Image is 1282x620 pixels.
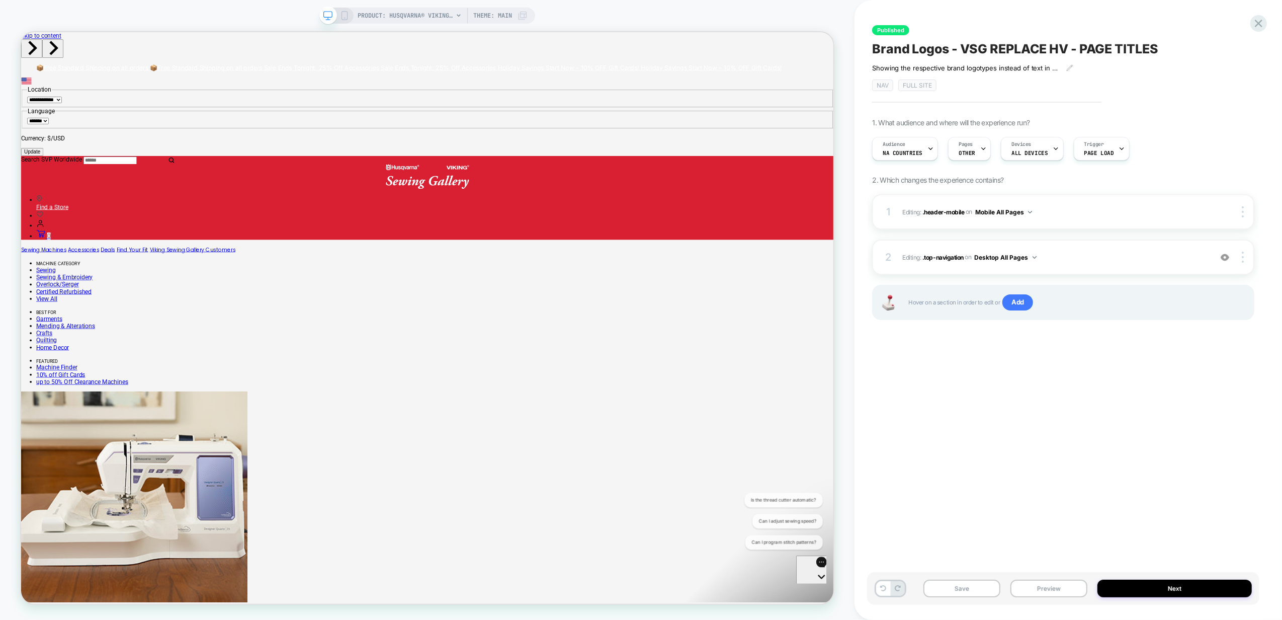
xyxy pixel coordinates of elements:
[965,252,972,263] span: on
[883,149,922,157] span: NA countries
[1011,141,1031,148] span: Devices
[20,305,1084,313] div: Machine Category
[20,217,1084,238] a: Find a Store
[872,25,909,35] span: Published
[826,42,1014,52] span: Holiday Savings Start Now – 10% OFF Gift Cards!
[20,253,31,263] a: account
[959,149,975,157] span: OTHER
[1010,580,1087,597] button: Preview
[975,206,1032,218] button: Mobile All Pages
[324,42,477,52] span: Sale Ends Tonight: 25% Off Accessories
[20,435,1084,442] div: Featured
[1242,206,1244,217] img: close
[959,141,973,148] span: Pages
[883,203,893,221] div: 1
[194,167,207,175] button: Search
[127,285,169,295] a: Find Your Fit
[480,42,633,52] span: Sale Ends Tonight: 25% Off Accessories
[172,42,321,52] span: 📦Free Standard Shipping on all orders
[20,322,96,332] a: Sewing & Embroidery
[20,240,30,250] a: Wishlist
[324,42,636,52] a: 2 of 3
[883,141,905,148] span: Audience
[902,251,1207,264] span: Editing :
[1084,141,1104,148] span: Trigger
[1084,149,1114,157] span: Page Load
[898,80,936,91] span: Full site
[20,406,48,416] a: Quilting
[20,397,42,406] a: Crafts
[20,351,48,360] a: View All
[172,285,286,295] a: Viking Sewing Gallery Customers
[923,580,1000,597] button: Save
[975,251,1037,264] button: Desktop All Pages
[872,176,1003,184] span: 2. Which changes the experience contains?
[1221,253,1229,262] img: crossed eye
[62,285,104,295] a: Accessories
[20,228,63,238] span: Find a Store
[473,8,512,24] span: Theme: MAIN
[966,206,972,217] span: on
[20,416,64,425] a: Home Decor
[20,42,169,52] span: 📦Free Standard Shipping on all orders
[28,10,56,34] button: Next slide
[20,370,1084,377] div: Best for
[1028,211,1032,213] img: down arrow
[20,377,55,387] a: Garments
[878,295,898,311] img: Joystick
[1011,149,1048,157] span: ALL DEVICES
[1097,580,1252,597] button: Next
[20,42,324,52] a: 1 of 3
[872,64,1059,72] span: Showing the respective brand logotypes instead of text in tabs
[358,8,453,24] span: PRODUCT: HUSQVARNA® VIKING® ONYX™ 30 Sewing Machine
[20,442,75,452] a: Machine Finder
[20,387,99,397] a: Mending & Alterations
[1002,294,1033,311] span: Add
[20,313,46,322] a: Sewing
[20,267,39,277] a: Cart
[908,294,1243,311] span: Hover on a section in order to edit or
[922,208,964,215] span: .header-mobile
[883,248,893,266] div: 2
[872,118,1030,127] span: 1. What audience and where will the experience run?
[1242,252,1244,263] img: close
[922,253,964,261] span: .top-navigation
[636,42,824,52] span: Holiday Savings Start Now – 10% OFF Gift Cards!
[486,176,597,209] img: hv
[902,206,1207,218] span: Editing :
[1033,256,1037,259] img: down arrow
[23,28,117,47] button: Can I adjust sewing speed?
[20,341,94,351] a: Certified Refurbished
[636,42,1014,52] a: 3 of 3
[35,267,39,277] span: 0
[20,461,143,471] a: up to 50% Off Clearance Machines
[20,452,86,461] a: 10% off Gift Cards
[872,41,1158,56] span: Brand Logos - VSG REPLACE HV - PAGE TITLES
[8,101,46,110] legend: Language
[8,72,41,82] legend: Location
[106,285,125,295] a: Deals
[14,56,117,75] button: Can I program stitch patterns?
[20,332,77,341] a: Overlock/Serger
[872,80,893,91] span: NAV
